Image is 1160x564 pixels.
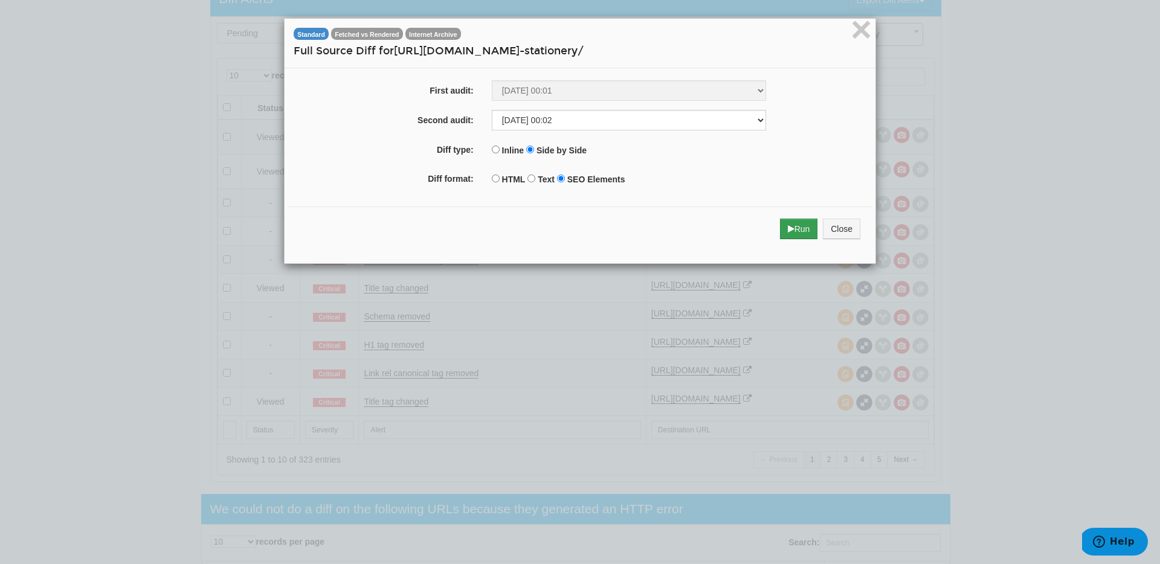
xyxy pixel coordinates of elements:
[1082,528,1148,558] iframe: Opens a widget where you can find more information
[294,28,329,40] span: Source diff between different audits
[288,139,483,156] label: Diff type:
[502,173,526,185] label: HTML
[394,45,520,57] span: [URL][DOMAIN_NAME]
[536,144,587,156] label: Side by Side
[851,19,872,43] button: Close
[567,173,625,185] label: SEO Elements
[851,9,872,50] span: ×
[823,219,860,239] button: Close
[288,80,483,97] label: First audit:
[288,110,483,126] label: Second audit:
[405,28,461,40] span: Source diff between raw HTTP and Internet Archive
[538,173,555,185] label: Text
[288,168,483,185] label: Diff format:
[520,45,584,57] span: -stationery/
[331,28,403,40] span: Source diff between raw HTTP and Rendered HTML
[780,219,818,239] button: Run
[294,43,866,59] h4: Full Source Diff for
[502,144,524,156] label: Inline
